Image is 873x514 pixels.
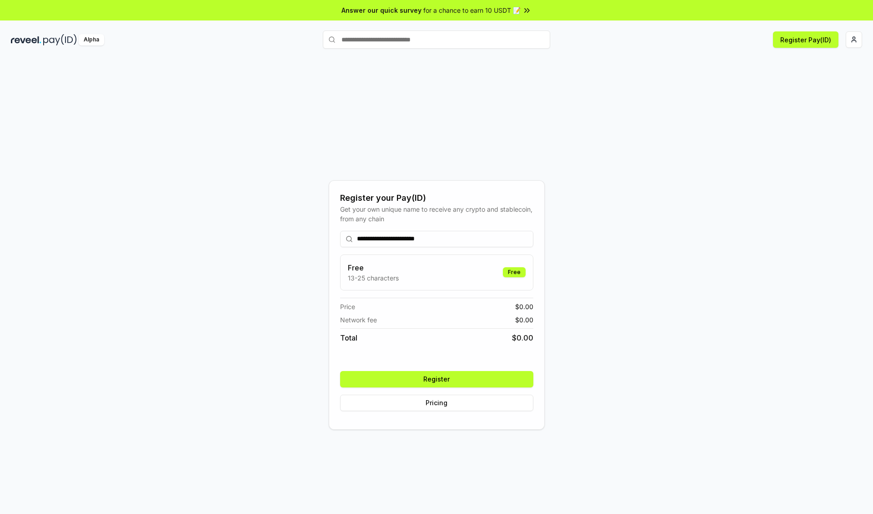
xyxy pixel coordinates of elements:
[773,31,838,48] button: Register Pay(ID)
[340,315,377,325] span: Network fee
[43,34,77,46] img: pay_id
[515,302,533,311] span: $ 0.00
[340,332,357,343] span: Total
[340,204,533,224] div: Get your own unique name to receive any crypto and stablecoin, from any chain
[503,267,526,277] div: Free
[79,34,104,46] div: Alpha
[348,262,399,273] h3: Free
[340,395,533,411] button: Pricing
[341,5,421,15] span: Answer our quick survey
[348,273,399,283] p: 13-25 characters
[423,5,521,15] span: for a chance to earn 10 USDT 📝
[515,315,533,325] span: $ 0.00
[340,192,533,204] div: Register your Pay(ID)
[340,371,533,387] button: Register
[11,34,41,46] img: reveel_dark
[512,332,533,343] span: $ 0.00
[340,302,355,311] span: Price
